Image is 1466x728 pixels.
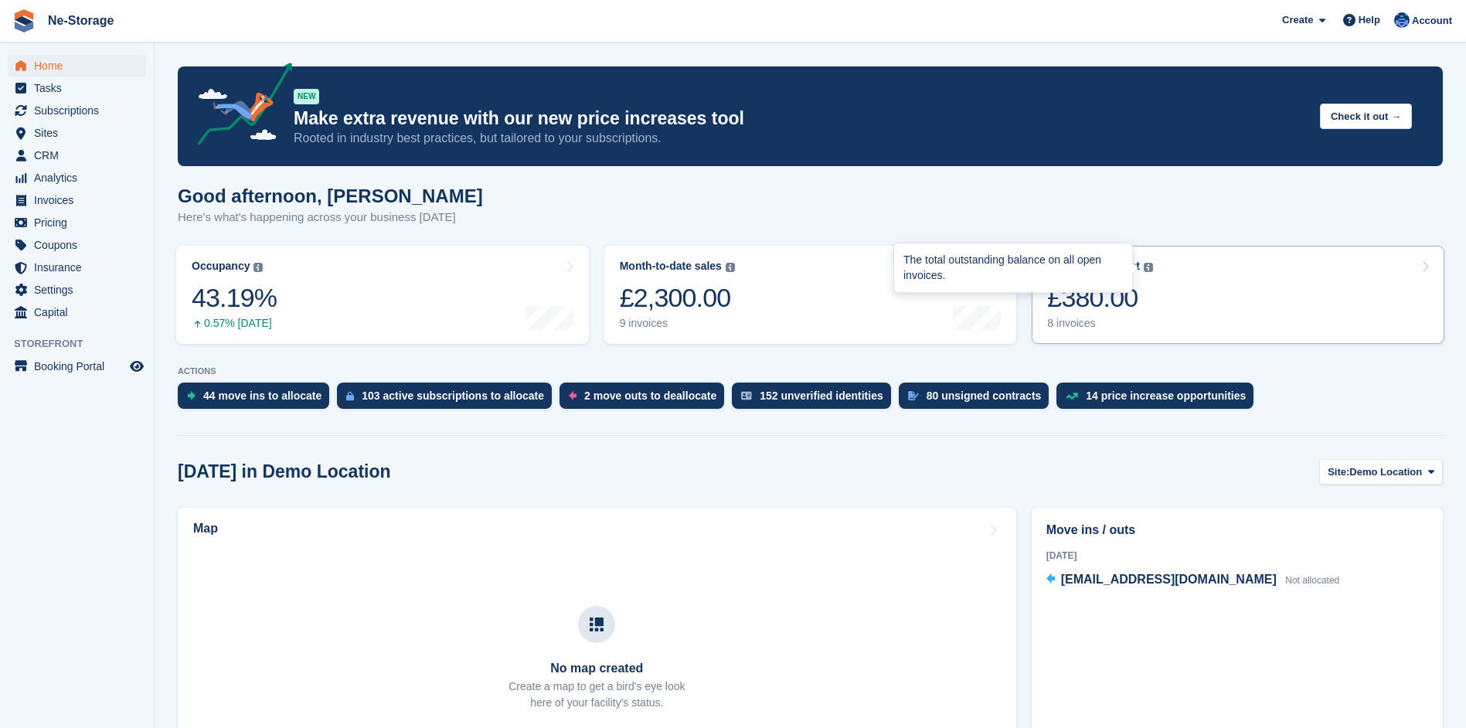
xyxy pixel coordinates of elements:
a: menu [8,100,146,121]
p: Here's what's happening across your business [DATE] [178,209,483,226]
span: Settings [34,279,127,301]
span: Home [34,55,127,77]
img: active_subscription_to_allocate_icon-d502201f5373d7db506a760aba3b589e785aa758c864c3986d89f69b8ff3... [346,391,354,401]
h2: Move ins / outs [1046,521,1428,539]
img: icon-info-grey-7440780725fd019a000dd9b08b2336e03edf1995a4989e88bcd33f0948082b44.svg [1144,263,1153,272]
a: 152 unverified identities [732,383,899,417]
img: contract_signature_icon-13c848040528278c33f63329250d36e43548de30e8caae1d1a13099fd9432cc5.svg [908,391,919,400]
p: ACTIONS [178,366,1443,376]
span: Not allocated [1285,575,1339,586]
img: price-adjustments-announcement-icon-8257ccfd72463d97f412b2fc003d46551f7dbcb40ab6d574587a9cd5c0d94... [185,63,293,151]
img: price_increase_opportunities-93ffe204e8149a01c8c9dc8f82e8f89637d9d84a8eef4429ea346261dce0b2c0.svg [1066,393,1078,400]
span: Tasks [34,77,127,99]
a: [EMAIL_ADDRESS][DOMAIN_NAME] Not allocated [1046,570,1340,590]
a: menu [8,355,146,377]
div: NEW [294,89,319,104]
a: menu [8,55,146,77]
a: 103 active subscriptions to allocate [337,383,560,417]
span: Create [1282,12,1313,28]
span: Capital [34,301,127,323]
a: Month-to-date sales £2,300.00 9 invoices [604,246,1017,344]
div: Month-to-date sales [620,260,722,273]
a: 80 unsigned contracts [899,383,1057,417]
div: 43.19% [192,282,277,314]
span: CRM [34,145,127,166]
div: 14 price increase opportunities [1086,390,1246,402]
div: 0.57% [DATE] [192,317,277,330]
div: The total outstanding balance on all open invoices. [903,253,1123,283]
span: Sites [34,122,127,144]
h1: Good afternoon, [PERSON_NAME] [178,185,483,206]
a: 14 price increase opportunities [1056,383,1261,417]
a: 2 move outs to deallocate [560,383,732,417]
a: menu [8,279,146,301]
img: stora-icon-8386f47178a22dfd0bd8f6a31ec36ba5ce8667c1dd55bd0f319d3a0aa187defe.svg [12,9,36,32]
h2: [DATE] in Demo Location [178,461,391,482]
span: Pricing [34,212,127,233]
div: 80 unsigned contracts [927,390,1042,402]
a: menu [8,212,146,233]
div: 2 move outs to deallocate [584,390,716,402]
a: menu [8,77,146,99]
a: menu [8,189,146,211]
span: Help [1359,12,1380,28]
a: menu [8,257,146,278]
div: £2,300.00 [620,282,735,314]
h3: No map created [509,662,685,675]
a: Ne-Storage [42,8,120,33]
div: 152 unverified identities [760,390,883,402]
p: Make extra revenue with our new price increases tool [294,107,1308,130]
h2: Map [193,522,218,536]
span: Booking Portal [34,355,127,377]
div: Awaiting payment [1047,260,1140,273]
span: [EMAIL_ADDRESS][DOMAIN_NAME] [1061,573,1277,586]
img: icon-info-grey-7440780725fd019a000dd9b08b2336e03edf1995a4989e88bcd33f0948082b44.svg [253,263,263,272]
a: menu [8,167,146,189]
a: menu [8,234,146,256]
span: Subscriptions [34,100,127,121]
a: menu [8,145,146,166]
div: [DATE] [1046,549,1428,563]
img: map-icn-33ee37083ee616e46c38cad1a60f524a97daa1e2b2c8c0bc3eb3415660979fc1.svg [590,617,604,631]
button: Site: Demo Location [1319,459,1443,485]
img: move_ins_to_allocate_icon-fdf77a2bb77ea45bf5b3d319d69a93e2d87916cf1d5bf7949dd705db3b84f3ca.svg [187,391,196,400]
a: 44 move ins to allocate [178,383,337,417]
span: Insurance [34,257,127,278]
div: 44 move ins to allocate [203,390,321,402]
a: Awaiting payment The total outstanding balance on all open invoices. £380.00 8 invoices [1032,246,1444,344]
span: Account [1412,13,1452,29]
a: Preview store [128,357,146,376]
div: £380.00 [1047,282,1153,314]
span: Site: [1328,464,1349,480]
p: Create a map to get a bird's eye look here of your facility's status. [509,679,685,711]
span: Analytics [34,167,127,189]
img: move_outs_to_deallocate_icon-f764333ba52eb49d3ac5e1228854f67142a1ed5810a6f6cc68b1a99e826820c5.svg [569,391,577,400]
button: Check it out → [1320,104,1412,129]
div: Occupancy [192,260,250,273]
img: icon-info-grey-7440780725fd019a000dd9b08b2336e03edf1995a4989e88bcd33f0948082b44.svg [726,263,735,272]
span: Storefront [14,336,154,352]
p: Rooted in industry best practices, but tailored to your subscriptions. [294,130,1308,147]
img: Karol Carter [1394,12,1410,28]
a: menu [8,122,146,144]
a: Occupancy 43.19% 0.57% [DATE] [176,246,589,344]
div: 8 invoices [1047,317,1153,330]
div: 9 invoices [620,317,735,330]
span: Invoices [34,189,127,211]
span: Demo Location [1349,464,1422,480]
img: verify_identity-adf6edd0f0f0b5bbfe63781bf79b02c33cf7c696d77639b501bdc392416b5a36.svg [741,391,752,400]
a: menu [8,301,146,323]
span: Coupons [34,234,127,256]
div: 103 active subscriptions to allocate [362,390,544,402]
